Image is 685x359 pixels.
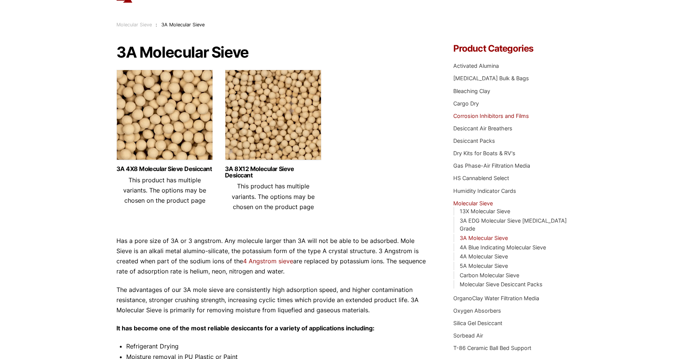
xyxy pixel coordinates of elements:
[453,332,483,339] a: Sorbead Air
[116,236,431,277] p: Has a pore size of 3A or 3 angstrom. Any molecule larger than 3A will not be able to be adsorbed....
[243,257,293,265] a: 4 Angstrom sieve
[453,113,529,119] a: Corrosion Inhibitors and Films
[116,22,152,27] a: Molecular Sieve
[453,175,509,181] a: HS Cannablend Select
[453,88,490,94] a: Bleaching Clay
[460,272,519,278] a: Carbon Molecular Sieve
[460,217,567,232] a: 3A EDG Molecular Sieve [MEDICAL_DATA] Grade
[453,100,479,107] a: Cargo Dry
[453,125,512,131] a: Desiccant Air Breathers
[116,44,431,61] h1: 3A Molecular Sieve
[453,75,529,81] a: [MEDICAL_DATA] Bulk & Bags
[126,341,431,351] li: Refrigerant Drying
[156,22,157,27] span: :
[225,166,321,179] a: 3A 8X12 Molecular Sieve Desiccant
[460,208,510,214] a: 13X Molecular Sieve
[453,320,502,326] a: Silica Gel Desiccant
[116,166,213,172] a: 3A 4X8 Molecular Sieve Desiccant
[453,44,569,53] h4: Product Categories
[460,253,508,260] a: 4A Molecular Sieve
[116,285,431,316] p: The advantages of our 3A mole sieve are consistently high adsorption speed, and higher contaminat...
[453,162,530,169] a: Gas Phase-Air Filtration Media
[453,307,501,314] a: Oxygen Absorbers
[123,176,206,204] span: This product has multiple variants. The options may be chosen on the product page
[453,345,531,351] a: T-86 Ceramic Ball Bed Support
[460,244,546,251] a: 4A Blue Indicating Molecular Sieve
[116,324,375,332] strong: It has become one of the most reliable desiccants for a variety of applications including:
[453,188,516,194] a: Humidity Indicator Cards
[453,137,495,144] a: Desiccant Packs
[460,281,543,287] a: Molecular Sieve Desiccant Packs
[453,150,515,156] a: Dry Kits for Boats & RV's
[453,63,499,69] a: Activated Alumina
[460,235,508,241] a: 3A Molecular Sieve
[453,295,539,301] a: OrganoClay Water Filtration Media
[460,263,508,269] a: 5A Molecular Sieve
[161,22,205,27] span: 3A Molecular Sieve
[453,200,493,206] a: Molecular Sieve
[232,182,315,210] span: This product has multiple variants. The options may be chosen on the product page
